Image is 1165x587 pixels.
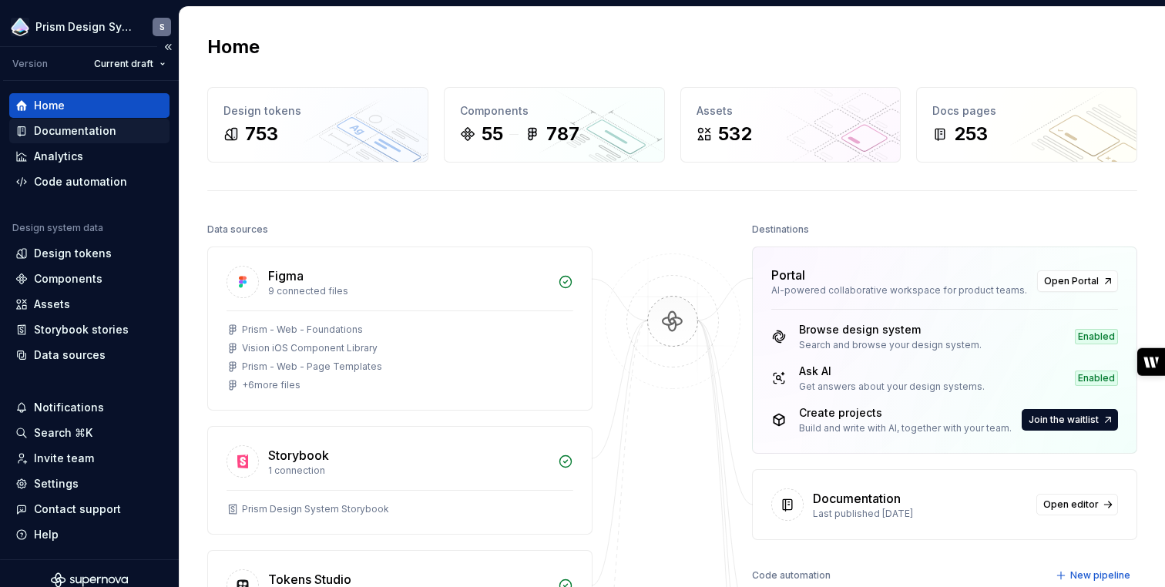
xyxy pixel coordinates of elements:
[799,364,985,379] div: Ask AI
[799,322,982,337] div: Browse design system
[268,465,549,477] div: 1 connection
[207,247,593,411] a: Figma9 connected filesPrism - Web - FoundationsVision iOS Component LibraryPrism - Web - Page Tem...
[9,395,170,420] button: Notifications
[799,339,982,351] div: Search and browse your design system.
[207,35,260,59] h2: Home
[799,381,985,393] div: Get answers about your design systems.
[12,58,48,70] div: Version
[482,122,503,146] div: 55
[157,36,179,58] button: Collapse sidebar
[34,297,70,312] div: Assets
[223,103,412,119] div: Design tokens
[207,87,428,163] a: Design tokens753
[813,489,901,508] div: Documentation
[9,144,170,169] a: Analytics
[242,361,382,373] div: Prism - Web - Page Templates
[752,565,831,586] div: Code automation
[34,527,59,542] div: Help
[954,122,988,146] div: 253
[1075,371,1118,386] div: Enabled
[34,476,79,491] div: Settings
[9,446,170,471] a: Invite team
[813,508,1027,520] div: Last published [DATE]
[9,343,170,367] a: Data sources
[1036,494,1118,515] a: Open editor
[932,103,1121,119] div: Docs pages
[34,425,92,441] div: Search ⌘K
[1075,329,1118,344] div: Enabled
[9,317,170,342] a: Storybook stories
[1044,275,1099,287] span: Open Portal
[9,497,170,522] button: Contact support
[207,426,593,535] a: Storybook1 connectionPrism Design System Storybook
[12,222,103,234] div: Design system data
[34,246,112,261] div: Design tokens
[9,169,170,194] a: Code automation
[34,451,94,466] div: Invite team
[697,103,885,119] div: Assets
[268,285,549,297] div: 9 connected files
[718,122,752,146] div: 532
[34,174,127,190] div: Code automation
[34,347,106,363] div: Data sources
[916,87,1137,163] a: Docs pages253
[34,322,129,337] div: Storybook stories
[1043,498,1099,511] span: Open editor
[34,123,116,139] div: Documentation
[444,87,665,163] a: Components55787
[799,422,1012,434] div: Build and write with AI, together with your team.
[9,522,170,547] button: Help
[9,421,170,445] button: Search ⌘K
[11,18,29,36] img: 106765b7-6fc4-4b5d-8be0-32f944830029.png
[207,219,268,240] div: Data sources
[242,503,389,515] div: Prism Design System Storybook
[34,271,102,287] div: Components
[242,379,300,391] div: + 6 more files
[9,292,170,317] a: Assets
[34,149,83,164] div: Analytics
[9,119,170,143] a: Documentation
[268,267,304,285] div: Figma
[34,501,121,517] div: Contact support
[3,10,176,43] button: Prism Design SystemS
[242,342,378,354] div: Vision iOS Component Library
[1029,414,1099,426] span: Join the waitlist
[268,446,329,465] div: Storybook
[34,98,65,113] div: Home
[9,241,170,266] a: Design tokens
[1037,270,1118,292] a: Open Portal
[460,103,649,119] div: Components
[680,87,901,163] a: Assets532
[35,19,134,35] div: Prism Design System
[9,471,170,496] a: Settings
[87,53,173,75] button: Current draft
[94,58,153,70] span: Current draft
[34,400,104,415] div: Notifications
[1022,409,1118,431] button: Join the waitlist
[159,21,165,33] div: S
[771,266,805,284] div: Portal
[9,93,170,118] a: Home
[771,284,1028,297] div: AI-powered collaborative workspace for product teams.
[752,219,809,240] div: Destinations
[799,405,1012,421] div: Create projects
[9,267,170,291] a: Components
[546,122,579,146] div: 787
[1051,565,1137,586] button: New pipeline
[1070,569,1130,582] span: New pipeline
[245,122,278,146] div: 753
[242,324,363,336] div: Prism - Web - Foundations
